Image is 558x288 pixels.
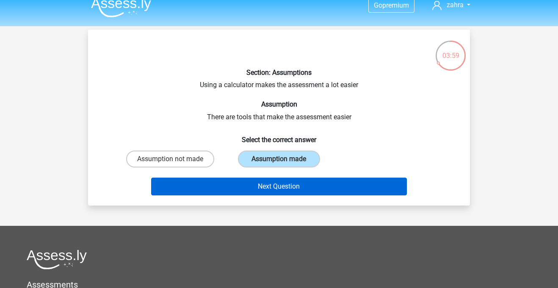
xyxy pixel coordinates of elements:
label: Assumption made [238,151,320,167]
div: Using a calculator makes the assessment a lot easier There are tools that make the assessment easier [91,36,467,199]
img: Assessly logo [27,250,87,269]
h6: Select the correct answer [102,129,456,144]
span: premium [382,1,409,9]
span: Go [374,1,382,9]
div: 03:59 [435,40,467,61]
h6: Assumption [102,100,456,108]
h6: Section: Assumptions [102,69,456,77]
button: Next Question [151,178,407,195]
label: Assumption not made [126,151,214,167]
span: zahra [447,1,464,9]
